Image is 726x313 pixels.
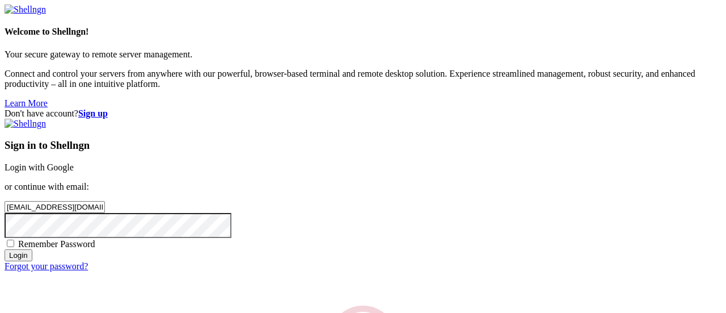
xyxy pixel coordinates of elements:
img: Shellngn [5,119,46,129]
a: Sign up [78,108,108,118]
p: or continue with email: [5,182,721,192]
h4: Welcome to Shellngn! [5,27,721,37]
a: Forgot your password? [5,261,88,271]
a: Learn More [5,98,48,108]
img: Shellngn [5,5,46,15]
p: Your secure gateway to remote server management. [5,49,721,60]
span: Remember Password [18,239,95,249]
a: Login with Google [5,162,74,172]
input: Remember Password [7,240,14,247]
div: Don't have account? [5,108,721,119]
h3: Sign in to Shellngn [5,139,721,152]
p: Connect and control your servers from anywhere with our powerful, browser-based terminal and remo... [5,69,721,89]
input: Login [5,249,32,261]
input: Email address [5,201,105,213]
